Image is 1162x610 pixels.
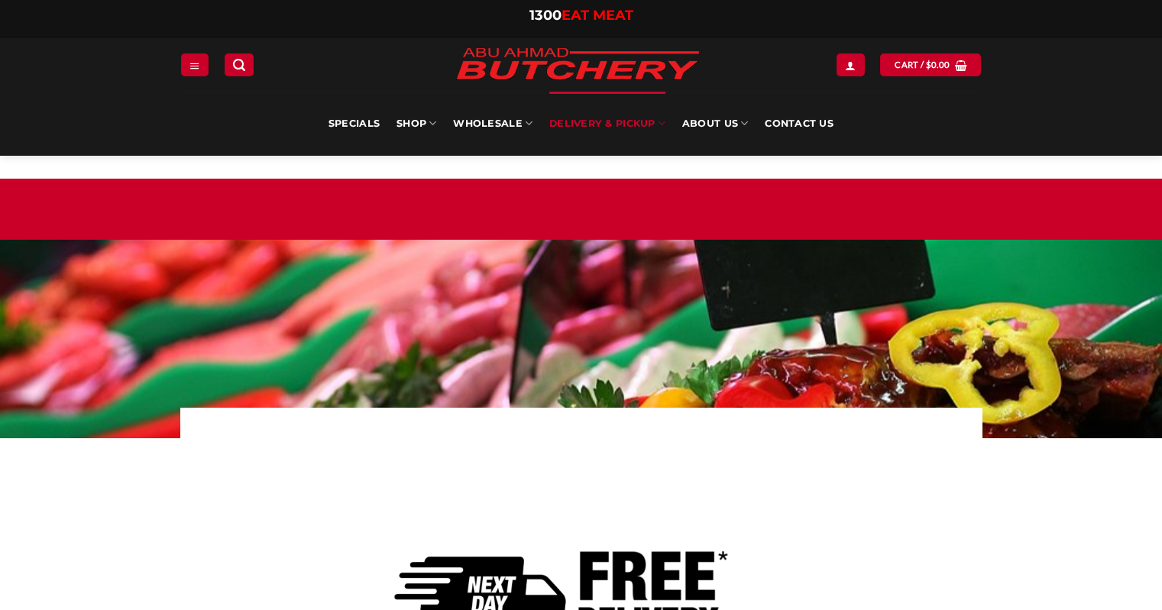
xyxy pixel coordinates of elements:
a: Specials [329,92,380,156]
a: Login [837,53,864,76]
img: Abu Ahmad Butchery [444,38,711,92]
a: Delivery & Pickup [549,92,665,156]
a: Menu [181,53,209,76]
bdi: 0.00 [926,60,950,69]
a: About Us [682,92,748,156]
span: EAT MEAT [562,7,633,24]
a: SHOP [397,92,436,156]
span: 1300 [529,7,562,24]
a: Contact Us [765,92,833,156]
a: Search [225,53,254,76]
span: Cart / [895,58,950,72]
a: View cart [880,53,981,76]
span: $ [926,58,931,72]
a: 1300EAT MEAT [529,7,633,24]
a: Wholesale [453,92,532,156]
